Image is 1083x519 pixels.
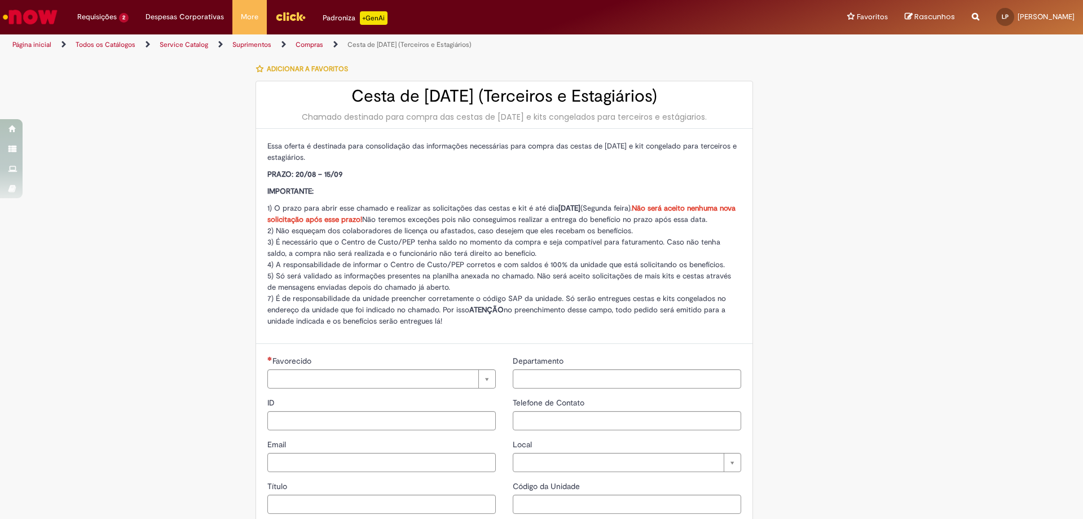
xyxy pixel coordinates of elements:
span: Necessários - Favorecido [272,356,314,366]
span: ID [267,398,277,408]
span: 2 [119,13,129,23]
span: Telefone de Contato [513,398,587,408]
strong: [DATE] [558,203,580,213]
a: Todos os Catálogos [76,40,135,49]
span: Título [267,481,289,491]
button: Adicionar a Favoritos [256,57,354,81]
a: Cesta de [DATE] (Terceiros e Estagiários) [347,40,472,49]
strong: Não será aceito nenhuma nova solicitação após esse prazo! [267,203,736,224]
span: LP [1002,13,1009,20]
a: Suprimentos [232,40,271,49]
span: Local [513,439,534,450]
input: ID [267,411,496,430]
input: Telefone de Contato [513,411,741,430]
span: 4) A responsabilidade de informar o Centro de Custo/PEP corretos e com saldos é 100% da unidade q... [267,260,725,269]
span: Email [267,439,288,450]
span: Código da Unidade [513,481,582,491]
h2: Cesta de [DATE] (Terceiros e Estagiários) [267,87,741,106]
ul: Trilhas de página [8,34,714,55]
div: Padroniza [323,11,388,25]
span: [PERSON_NAME] [1018,12,1075,21]
span: Rascunhos [914,11,955,22]
span: More [241,11,258,23]
span: Despesas Corporativas [146,11,224,23]
input: Departamento [513,369,741,389]
a: Página inicial [12,40,51,49]
a: Rascunhos [905,12,955,23]
a: Compras [296,40,323,49]
span: PRAZO: 20/08 – 15/09 [267,169,342,179]
div: Chamado destinado para compra das cestas de [DATE] e kits congelados para terceiros e estágiarios. [267,111,741,123]
span: 1) O prazo para abrir esse chamado e realizar as solicitações das cestas e kit é até dia (Segunda... [267,203,736,224]
input: Email [267,453,496,472]
span: 3) É necessário que o Centro de Custo/PEP tenha saldo no momento da compra e seja compatível para... [267,237,720,258]
input: Título [267,495,496,514]
span: Necessários [267,356,272,361]
span: Essa oferta é destinada para consolidação das informações necessárias para compra das cestas de [... [267,141,737,162]
a: Limpar campo Favorecido [267,369,496,389]
span: 7) É de responsabilidade da unidade preencher corretamente o código SAP da unidade. Só serão entr... [267,294,726,326]
a: Service Catalog [160,40,208,49]
span: Departamento [513,356,566,366]
img: click_logo_yellow_360x200.png [275,8,306,25]
p: +GenAi [360,11,388,25]
a: Limpar campo Local [513,453,741,472]
img: ServiceNow [1,6,59,28]
span: Requisições [77,11,117,23]
input: Código da Unidade [513,495,741,514]
span: Favoritos [857,11,888,23]
span: 5) Só será validado as informações presentes na planilha anexada no chamado. Não será aceito soli... [267,271,731,292]
span: Adicionar a Favoritos [267,64,348,73]
span: 2) Não esqueçam dos colaboradores de licença ou afastados, caso desejem que eles recebam os benef... [267,226,633,235]
span: IMPORTANTE: [267,186,314,196]
strong: ATENÇÃO [469,305,504,315]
